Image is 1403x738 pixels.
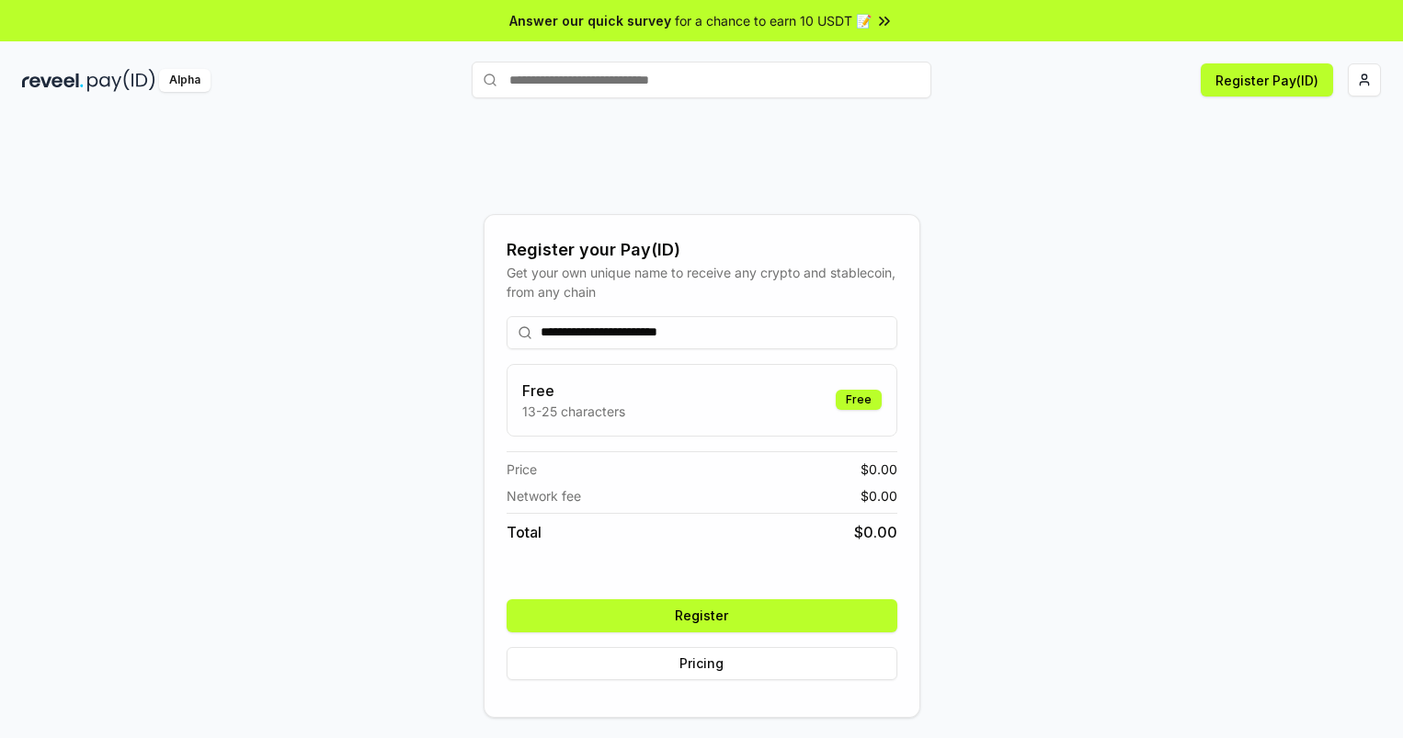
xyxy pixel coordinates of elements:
[159,69,211,92] div: Alpha
[507,263,897,301] div: Get your own unique name to receive any crypto and stablecoin, from any chain
[22,69,84,92] img: reveel_dark
[861,486,897,505] span: $ 0.00
[675,11,872,30] span: for a chance to earn 10 USDT 📝
[861,460,897,479] span: $ 0.00
[507,647,897,680] button: Pricing
[522,380,625,402] h3: Free
[1201,63,1333,97] button: Register Pay(ID)
[507,460,537,479] span: Price
[507,237,897,263] div: Register your Pay(ID)
[87,69,155,92] img: pay_id
[836,390,882,410] div: Free
[854,521,897,543] span: $ 0.00
[507,486,581,505] span: Network fee
[507,599,897,632] button: Register
[522,402,625,421] p: 13-25 characters
[509,11,671,30] span: Answer our quick survey
[507,521,542,543] span: Total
